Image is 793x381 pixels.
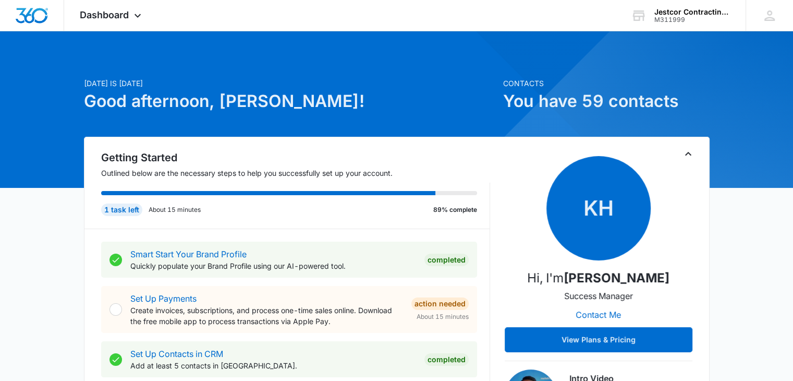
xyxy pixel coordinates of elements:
button: View Plans & Pricing [505,327,692,352]
a: Set Up Payments [130,293,197,304]
p: Create invoices, subscriptions, and process one-time sales online. Download the free mobile app t... [130,305,403,327]
p: Add at least 5 contacts in [GEOGRAPHIC_DATA]. [130,360,416,371]
p: Contacts [503,78,710,89]
p: Outlined below are the necessary steps to help you successfully set up your account. [101,168,490,178]
h2: Getting Started [101,150,490,165]
button: Toggle Collapse [682,148,694,160]
div: account id [654,16,730,23]
span: Dashboard [80,9,129,20]
div: 1 task left [101,204,142,216]
span: KH [546,156,651,260]
a: Set Up Contacts in CRM [130,349,223,359]
p: Quickly populate your Brand Profile using our AI-powered tool. [130,260,416,271]
div: Action Needed [411,297,469,310]
div: Completed [424,254,469,266]
p: About 15 minutes [149,205,201,215]
p: 89% complete [433,205,477,215]
span: About 15 minutes [417,312,469,322]
p: Hi, I'm [527,269,669,288]
p: [DATE] is [DATE] [84,78,497,89]
p: Success Manager [564,290,633,302]
button: Contact Me [565,302,631,327]
a: Smart Start Your Brand Profile [130,249,247,259]
div: Completed [424,353,469,366]
h1: Good afternoon, [PERSON_NAME]! [84,89,497,114]
h1: You have 59 contacts [503,89,710,114]
strong: [PERSON_NAME] [564,270,669,285]
div: account name [654,8,730,16]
